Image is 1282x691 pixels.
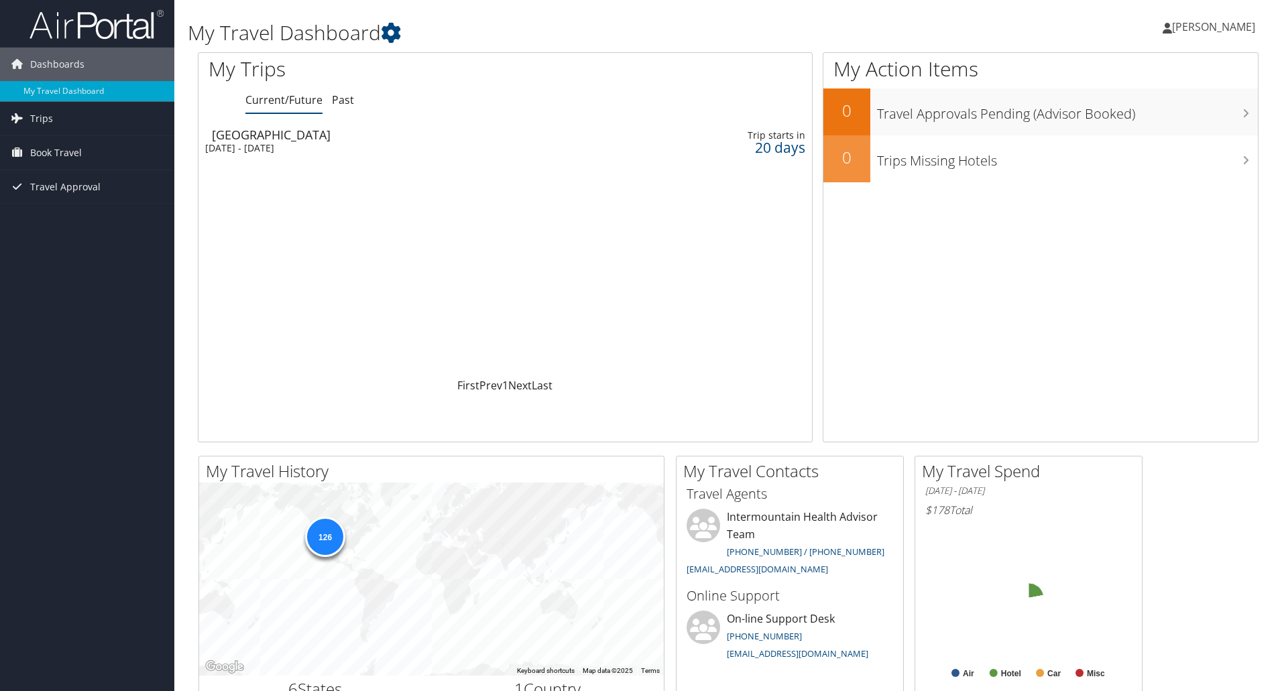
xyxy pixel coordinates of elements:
a: 1 [502,378,508,393]
a: 0Trips Missing Hotels [823,135,1258,182]
span: $178 [925,503,949,517]
a: [EMAIL_ADDRESS][DOMAIN_NAME] [727,647,868,659]
a: Open this area in Google Maps (opens a new window) [202,658,247,676]
text: Air [963,669,974,678]
li: On-line Support Desk [680,611,900,666]
a: 0Travel Approvals Pending (Advisor Booked) [823,88,1258,135]
h2: My Travel Contacts [683,460,903,483]
button: Keyboard shortcuts [517,666,575,676]
a: Last [532,378,552,393]
h3: Online Support [687,586,893,605]
a: Current/Future [245,92,323,107]
span: [PERSON_NAME] [1172,19,1255,34]
span: Trips [30,102,53,135]
text: Hotel [1001,669,1021,678]
li: Intermountain Health Advisor Team [680,509,900,580]
div: [GEOGRAPHIC_DATA] [212,129,598,141]
img: airportal-logo.png [30,9,164,40]
a: Next [508,378,532,393]
a: [PERSON_NAME] [1163,7,1269,47]
h1: My Travel Dashboard [188,19,909,47]
h2: 0 [823,99,870,122]
a: [PHONE_NUMBER] [727,630,802,642]
div: Trip starts in [671,129,805,141]
h2: My Travel Spend [922,460,1142,483]
h3: Travel Agents [687,485,893,503]
h3: Travel Approvals Pending (Advisor Booked) [877,98,1258,123]
text: Misc [1087,669,1105,678]
span: Travel Approval [30,170,101,204]
text: Car [1047,669,1061,678]
div: 20 days [671,141,805,153]
h3: Trips Missing Hotels [877,145,1258,170]
a: First [457,378,479,393]
h6: Total [925,503,1132,517]
h1: My Action Items [823,55,1258,83]
div: [DATE] - [DATE] [205,142,591,154]
a: Past [332,92,354,107]
a: [EMAIL_ADDRESS][DOMAIN_NAME] [687,563,828,575]
span: Map data ©2025 [583,667,633,674]
h2: 0 [823,146,870,169]
a: Prev [479,378,502,393]
a: Terms (opens in new tab) [641,667,660,674]
img: Google [202,658,247,676]
h2: My Travel History [206,460,664,483]
span: Dashboards [30,48,84,81]
a: [PHONE_NUMBER] / [PHONE_NUMBER] [727,546,884,558]
div: 126 [305,517,345,557]
span: Book Travel [30,136,82,170]
h1: My Trips [209,55,546,83]
h6: [DATE] - [DATE] [925,485,1132,497]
